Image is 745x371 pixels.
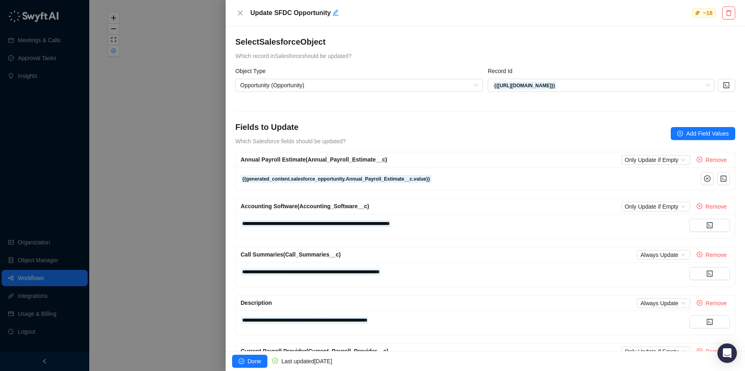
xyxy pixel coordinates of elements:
span: Current Payroll Provider (Current_Payroll_Provider__c) [241,348,388,354]
h4: Select Salesforce Object [235,36,735,47]
button: Remove [693,250,730,260]
span: Always Update [640,299,687,308]
span: code [720,175,727,182]
span: Add Field Values [686,129,729,138]
span: code [723,82,730,88]
span: Which Salesforce fields should be updated? [235,138,346,145]
span: Always Update [640,250,687,259]
span: Annual Payroll Estimate (Annual_Payroll_Estimate__c) [241,156,387,163]
span: Which record in Salesforce should be updated? [235,53,351,59]
span: Remove [706,155,727,164]
span: check-circle [272,358,278,364]
strong: {{generated_content.salesforce_opportunity.Annual_Payroll_Estimate__c.value}} [242,176,430,182]
span: close-circle [697,252,702,257]
span: delete [726,10,732,16]
span: Opportunity (Opportunity) [240,79,478,91]
div: ~ 18 [701,9,714,17]
button: Remove [693,298,730,308]
button: Add Field Values [671,127,735,140]
span: Done [248,357,261,366]
span: code [706,319,713,325]
button: Remove [693,202,730,211]
span: plus-circle [677,131,683,136]
span: close-circle [697,203,702,209]
span: Only Update if Empty [625,155,687,164]
label: Record Id [488,67,518,75]
span: code [706,270,713,277]
span: Only Update if Empty [625,202,687,211]
h4: Fields to Update [235,121,346,133]
span: close-circle [697,157,702,162]
span: Remove [706,202,727,211]
span: Last updated [DATE] [281,358,332,365]
strong: {{[URL][DOMAIN_NAME]}} [494,83,555,88]
button: Remove [693,347,730,356]
span: check-circle [239,358,244,364]
span: close-circle [697,348,702,354]
span: Accounting Software (Accounting_Software__c) [241,203,369,209]
h5: Update SFDC Opportunity [250,8,690,18]
span: Only Update if Empty [625,347,687,356]
button: Edit [332,8,339,18]
span: Call Summaries (Call_Summaries__c) [241,251,341,258]
button: Close [235,8,245,18]
span: close-circle [704,175,711,182]
span: Remove [706,250,727,259]
button: Remove [693,155,730,165]
span: close [237,10,243,16]
span: close-circle [697,300,702,306]
button: Done [232,355,267,368]
label: Object Type [235,67,271,75]
span: code [706,222,713,229]
span: Remove [706,347,727,356]
span: Remove [706,299,727,308]
span: edit [332,9,339,16]
span: Description [241,300,272,306]
div: Open Intercom Messenger [717,343,737,363]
